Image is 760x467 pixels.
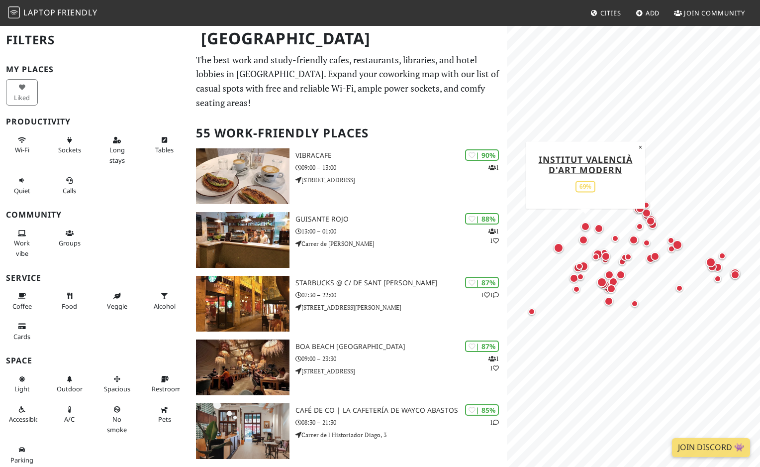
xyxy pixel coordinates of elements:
div: Map marker [607,275,620,288]
div: Map marker [602,295,615,308]
div: Map marker [591,247,605,261]
p: 08:30 – 21:30 [295,418,506,427]
div: Map marker [614,268,627,281]
h3: Vibracafe [295,151,506,160]
div: Map marker [665,234,677,246]
a: Café de CO | La cafetería de Wayco Abastos | 85% 1 Café de CO | La cafetería de Wayco Abastos 08:... [190,403,507,459]
button: Tables [149,132,181,158]
span: Food [62,302,77,311]
h3: Space [6,356,184,365]
div: Map marker [716,250,728,262]
div: Map marker [597,278,610,291]
img: Café de CO | La cafetería de Wayco Abastos [196,403,289,459]
div: Map marker [634,221,646,233]
a: Add [632,4,664,22]
span: Quiet [14,186,30,195]
p: 1 [488,163,499,172]
span: Restroom [152,384,181,393]
span: Power sockets [58,145,81,154]
img: Guisante Rojo [196,212,289,268]
p: 1 1 [481,290,499,300]
p: [STREET_ADDRESS][PERSON_NAME] [295,303,506,312]
button: Calls [54,172,86,199]
button: Outdoor [54,371,86,397]
div: Map marker [706,260,719,273]
h3: Community [6,210,184,220]
button: Wi-Fi [6,132,38,158]
button: Long stays [101,132,133,168]
div: Map marker [574,271,586,283]
span: Alcohol [154,302,176,311]
div: Map marker [568,272,580,285]
button: Close popup [636,141,645,152]
div: Map marker [577,233,590,246]
span: Air conditioned [64,415,75,424]
a: Institut Valencià d'Art Modern [538,153,632,175]
div: Map marker [670,238,684,252]
div: Map marker [619,251,631,263]
div: Map marker [592,222,605,235]
div: Map marker [641,237,653,249]
div: Map marker [552,241,566,255]
div: | 90% [465,149,499,161]
h3: My Places [6,65,184,74]
span: Coffee [12,302,32,311]
a: Join Discord 👾 [672,438,750,457]
p: 09:00 – 23:30 [295,354,506,363]
button: Cards [6,318,38,345]
div: Map marker [629,298,641,310]
h3: Café de CO | La cafetería de Wayco Abastos [295,406,506,415]
p: 1 [490,418,499,427]
div: Map marker [576,259,590,273]
h3: Starbucks @ C/ de Sant [PERSON_NAME] [295,279,506,287]
div: Map marker [665,243,677,255]
p: The best work and study-friendly cafes, restaurants, libraries, and hotel lobbies in [GEOGRAPHIC_... [196,53,501,110]
div: | 88% [465,213,499,225]
div: Map marker [649,250,662,263]
div: Map marker [644,215,657,228]
button: A/C [54,401,86,428]
div: Map marker [645,213,658,226]
p: 07:30 – 22:00 [295,290,506,300]
p: [STREET_ADDRESS] [295,175,506,185]
div: 69% [575,181,595,192]
span: Outdoor area [57,384,83,393]
button: Light [6,371,38,397]
div: | 87% [465,341,499,352]
div: Map marker [599,254,611,266]
button: Groups [54,225,86,251]
a: Guisante Rojo | 88% 11 Guisante Rojo 13:00 – 01:00 Carrer de [PERSON_NAME] [190,212,507,268]
span: Stable Wi-Fi [15,145,29,154]
div: Map marker [627,233,640,246]
div: Map marker [711,261,724,274]
div: Map marker [605,282,618,295]
div: Map marker [609,233,621,244]
div: Map marker [526,306,538,318]
button: No smoke [101,401,133,438]
button: Accessible [6,401,38,428]
div: Map marker [729,268,742,281]
h3: Productivity [6,117,184,126]
div: Map marker [622,251,634,263]
p: Carrer de l'Historiador Diago, 3 [295,430,506,440]
div: Map marker [602,283,614,295]
div: Map marker [598,246,610,258]
div: Map marker [629,234,641,246]
img: Boa Beach València [196,340,289,395]
div: Map marker [573,260,585,272]
div: Map marker [673,282,685,294]
p: Carrer de [PERSON_NAME] [295,239,506,248]
button: Veggie [101,288,133,314]
span: Add [646,8,660,17]
h2: Filters [6,25,184,55]
span: Spacious [104,384,130,393]
span: Smoke free [107,415,127,434]
button: Quiet [6,172,38,199]
div: Map marker [579,220,592,233]
h1: [GEOGRAPHIC_DATA] [193,25,505,52]
button: Work vibe [6,225,38,261]
span: Cities [600,8,621,17]
div: Map marker [603,268,616,281]
div: Map marker [646,218,659,231]
a: Boa Beach València | 87% 11 Boa Beach [GEOGRAPHIC_DATA] 09:00 – 23:30 [STREET_ADDRESS] [190,340,507,395]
